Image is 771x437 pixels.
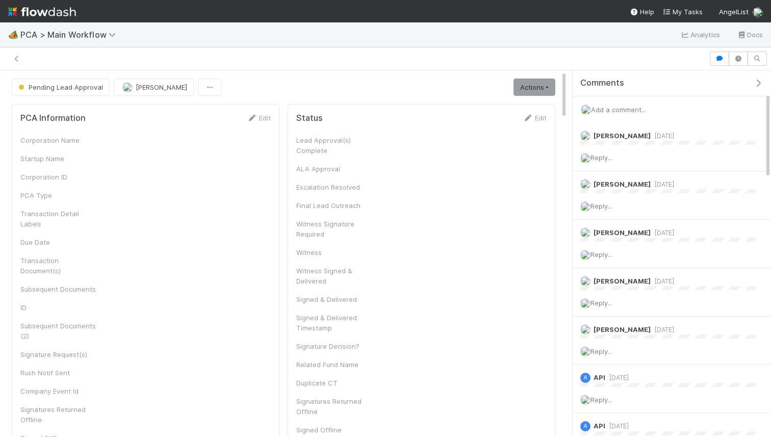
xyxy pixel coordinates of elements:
span: [PERSON_NAME] [594,277,651,285]
img: logo-inverted-e16ddd16eac7371096b0.svg [8,3,76,20]
span: Add a comment... [591,106,646,114]
span: [PERSON_NAME] [594,228,651,237]
img: avatar_d89a0a80-047e-40c9-bdc2-a2d44e645fd3.png [580,179,590,189]
span: API [594,422,605,430]
a: Edit [523,114,547,122]
img: avatar_d2b43477-63dc-4e62-be5b-6fdd450c05a1.png [581,105,591,115]
div: Final Lead Outreach [296,200,373,211]
span: Reply... [590,202,612,210]
div: Signed & Delivered [296,294,373,304]
span: [PERSON_NAME] [594,325,651,333]
span: Reply... [590,299,612,307]
div: PCA Type [20,190,97,200]
div: Transaction Document(s) [20,255,97,276]
span: Pending Lead Approval [16,83,103,91]
img: avatar_dd78c015-5c19-403d-b5d7-976f9c2ba6b3.png [122,82,133,92]
span: [PERSON_NAME] [594,180,651,188]
div: Lead Approval(s) Complete [296,135,373,156]
span: Reply... [590,250,612,259]
span: PCA > Main Workflow [20,30,121,40]
span: Reply... [590,347,612,355]
img: avatar_d2b43477-63dc-4e62-be5b-6fdd450c05a1.png [580,395,590,405]
button: [PERSON_NAME] [114,79,194,96]
span: [DATE] [605,374,629,381]
div: Witness [296,247,373,258]
span: [DATE] [605,422,629,430]
span: A [584,375,587,380]
span: [DATE] [651,229,674,237]
a: Docs [737,29,763,41]
span: My Tasks [662,8,703,16]
div: API [580,373,590,383]
div: Help [630,7,654,17]
span: Comments [580,78,624,88]
div: Subsequent Documents [20,284,97,294]
button: Pending Lead Approval [12,79,110,96]
div: Startup Name [20,153,97,164]
span: API [594,373,605,381]
img: avatar_d2b43477-63dc-4e62-be5b-6fdd450c05a1.png [580,298,590,309]
div: Rush Notif Sent [20,368,97,378]
span: A [584,423,587,429]
img: avatar_dd78c015-5c19-403d-b5d7-976f9c2ba6b3.png [580,276,590,286]
img: avatar_d2b43477-63dc-4e62-be5b-6fdd450c05a1.png [580,201,590,212]
div: Signatures Returned Offline [296,396,373,417]
div: ID [20,302,97,313]
span: [DATE] [651,181,674,188]
img: avatar_ba0ef937-97b0-4cb1-a734-c46f876909ef.png [580,227,590,238]
div: Related Fund Name [296,359,373,370]
span: 🏕️ [8,30,18,39]
div: Signature Request(s) [20,349,97,359]
h5: PCA Information [20,113,86,123]
img: avatar_2bce2475-05ee-46d3-9413-d3901f5fa03f.png [580,324,590,335]
span: [DATE] [651,277,674,285]
div: Company Event Id [20,386,97,396]
span: Reply... [590,153,612,162]
span: AngelList [719,8,749,16]
div: Signatures Returned Offline [20,404,97,425]
img: avatar_d2b43477-63dc-4e62-be5b-6fdd450c05a1.png [580,346,590,356]
a: My Tasks [662,7,703,17]
img: avatar_d2b43477-63dc-4e62-be5b-6fdd450c05a1.png [580,153,590,163]
img: avatar_2bce2475-05ee-46d3-9413-d3901f5fa03f.png [580,131,590,141]
span: [PERSON_NAME] [136,83,187,91]
div: Transaction Detail Labels [20,209,97,229]
img: avatar_d2b43477-63dc-4e62-be5b-6fdd450c05a1.png [753,7,763,17]
span: [DATE] [651,326,674,333]
a: Edit [247,114,271,122]
span: [PERSON_NAME] [594,132,651,140]
a: Analytics [680,29,721,41]
div: Witness Signed & Delivered [296,266,373,286]
div: Subsequent Documents (2) [20,321,97,341]
img: avatar_d2b43477-63dc-4e62-be5b-6fdd450c05a1.png [580,250,590,260]
span: [DATE] [651,132,674,140]
a: Actions [513,79,555,96]
div: Corporation Name [20,135,97,145]
div: Due Date [20,237,97,247]
div: API [580,421,590,431]
div: Witness Signature Required [296,219,373,239]
div: Signature Decision? [296,341,373,351]
div: Signed & Delivered Timestamp [296,313,373,333]
span: Reply... [590,396,612,404]
div: Corporation ID [20,172,97,182]
div: Duplicate CT [296,378,373,388]
div: ALA Approval [296,164,373,174]
div: Escalation Resolved [296,182,373,192]
h5: Status [296,113,323,123]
